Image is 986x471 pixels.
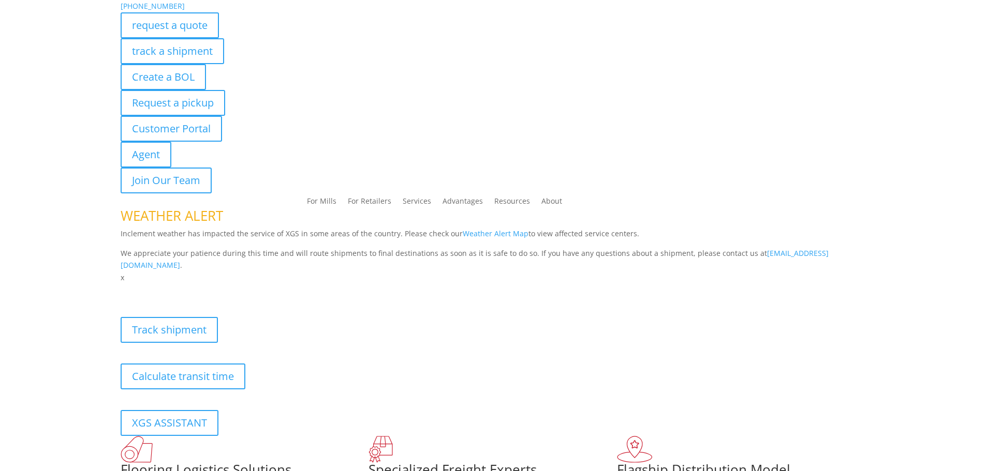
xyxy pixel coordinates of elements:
a: [PHONE_NUMBER] [121,1,185,11]
span: WEATHER ALERT [121,206,223,225]
a: Resources [494,197,530,209]
a: Advantages [443,197,483,209]
a: track a shipment [121,38,224,64]
p: We appreciate your patience during this time and will route shipments to final destinations as so... [121,247,866,272]
a: For Retailers [348,197,391,209]
a: Agent [121,142,171,168]
img: xgs-icon-focused-on-flooring-red [369,436,393,463]
a: Join Our Team [121,168,212,193]
a: XGS ASSISTANT [121,410,218,436]
b: Visibility, transparency, and control for your entire supply chain. [121,285,351,295]
a: Request a pickup [121,90,225,116]
a: About [541,197,562,209]
p: x [121,271,866,284]
a: Weather Alert Map [463,229,528,238]
a: For Mills [307,197,336,209]
p: Inclement weather has impacted the service of XGS in some areas of the country. Please check our ... [121,227,866,247]
a: Services [403,197,431,209]
a: Create a BOL [121,64,206,90]
a: Customer Portal [121,116,222,142]
a: Calculate transit time [121,363,245,389]
img: xgs-icon-flagship-distribution-model-red [617,436,653,463]
a: Track shipment [121,317,218,343]
img: xgs-icon-total-supply-chain-intelligence-red [121,436,153,463]
a: request a quote [121,12,219,38]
